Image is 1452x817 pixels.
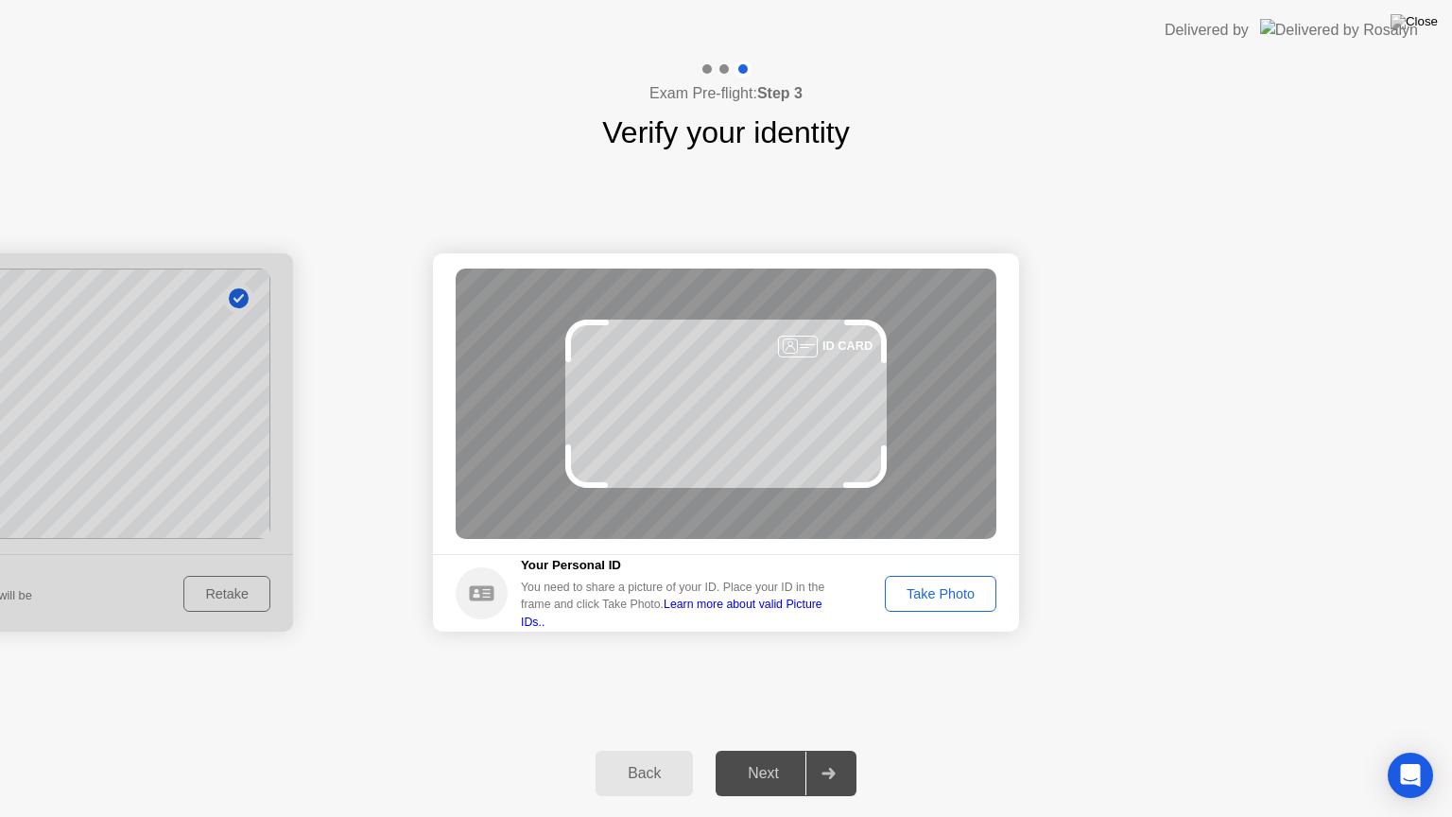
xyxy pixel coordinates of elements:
div: Take Photo [891,586,990,601]
div: ID CARD [822,337,873,355]
button: Take Photo [885,576,996,612]
b: Step 3 [757,85,803,101]
h5: Your Personal ID [521,556,838,575]
button: Back [596,751,693,796]
button: Next [716,751,856,796]
h1: Verify your identity [602,110,849,155]
img: Delivered by Rosalyn [1260,19,1418,41]
div: Back [601,765,687,782]
img: Close [1391,14,1438,29]
div: Open Intercom Messenger [1388,753,1433,798]
div: You need to share a picture of your ID. Place your ID in the frame and click Take Photo. [521,579,838,631]
div: Next [721,765,805,782]
h4: Exam Pre-flight: [649,82,803,105]
div: Delivered by [1165,19,1249,42]
a: Learn more about valid Picture IDs.. [521,598,822,628]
